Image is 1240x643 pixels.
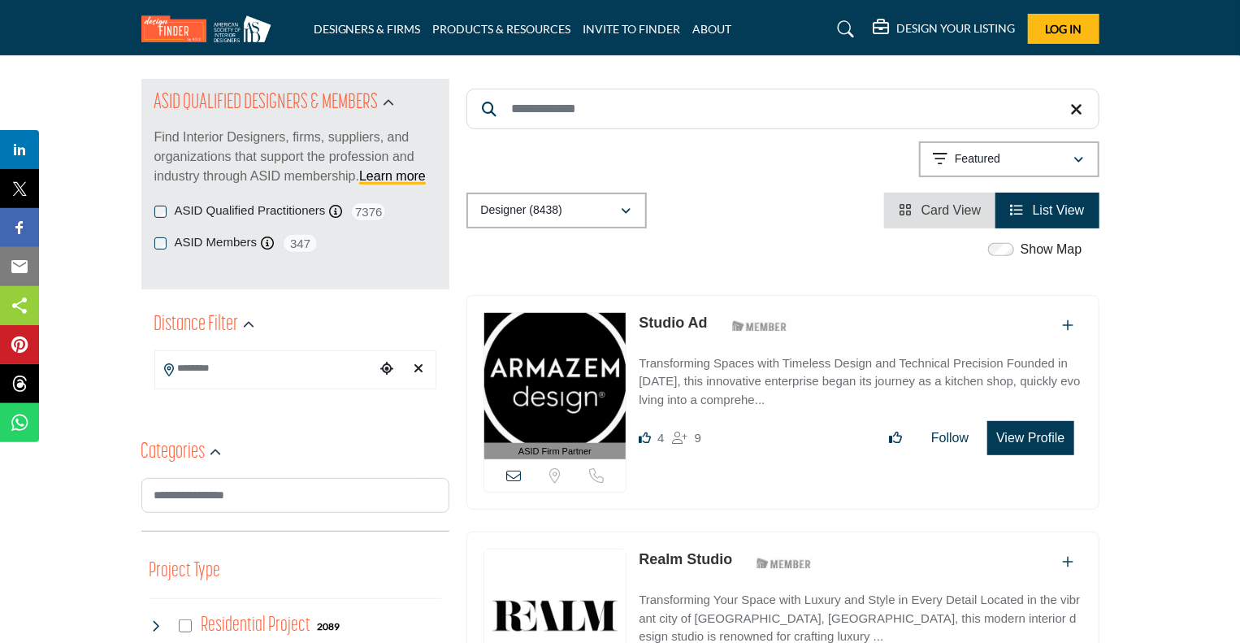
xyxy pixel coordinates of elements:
[878,422,913,454] button: Like listing
[695,431,701,445] span: 9
[1063,555,1074,569] a: Add To List
[693,22,732,36] a: ABOUT
[955,151,1000,167] p: Featured
[518,445,592,458] span: ASID Firm Partner
[359,169,426,183] a: Learn more
[673,428,701,448] div: Followers
[154,237,167,250] input: ASID Members checkbox
[317,619,340,633] div: 2089 Results For Residential Project
[1021,240,1082,259] label: Show Map
[154,128,436,186] p: Find Interior Designers, firms, suppliers, and organizations that support the profession and indu...
[201,611,310,640] h4: Residential Project: Types of projects range from simple residential renovations to highly comple...
[282,233,319,254] span: 347
[897,21,1016,36] h5: DESIGN YOUR LISTING
[154,206,167,218] input: ASID Qualified Practitioners checkbox
[175,202,326,220] label: ASID Qualified Practitioners
[407,352,431,387] div: Clear search location
[484,313,627,443] img: Studio Ad
[874,20,1016,39] div: DESIGN YOUR LISTING
[179,619,192,632] input: Select Residential Project checkbox
[723,316,796,337] img: ASID Members Badge Icon
[175,233,258,252] label: ASID Members
[899,203,981,217] a: View Card
[1028,14,1099,44] button: Log In
[1010,203,1084,217] a: View List
[921,422,979,454] button: Follow
[639,549,732,571] p: Realm Studio
[748,553,821,573] img: ASID Members Badge Icon
[466,89,1099,129] input: Search Keyword
[481,202,562,219] p: Designer (8438)
[583,22,681,36] a: INVITE TO FINDER
[141,478,449,513] input: Search Category
[657,431,664,445] span: 4
[1063,319,1074,332] a: Add To List
[884,193,995,228] li: Card View
[822,16,865,42] a: Search
[639,551,732,567] a: Realm Studio
[154,89,379,118] h2: ASID QUALIFIED DESIGNERS & MEMBERS
[987,421,1073,455] button: View Profile
[141,15,280,42] img: Site Logo
[350,202,387,222] span: 7376
[433,22,571,36] a: PRODUCTS & RESOURCES
[995,193,1099,228] li: List View
[317,621,340,632] b: 2089
[314,22,421,36] a: DESIGNERS & FIRMS
[155,353,375,384] input: Search Location
[141,438,206,467] h2: Categories
[919,141,1099,177] button: Featured
[154,311,239,340] h2: Distance Filter
[639,312,707,334] p: Studio Ad
[1045,22,1082,36] span: Log In
[484,313,627,460] a: ASID Firm Partner
[921,203,982,217] span: Card View
[150,556,221,587] button: Project Type
[639,345,1082,410] a: Transforming Spaces with Timeless Design and Technical Precision Founded in [DATE], this innovati...
[639,432,651,444] i: Likes
[639,354,1082,410] p: Transforming Spaces with Timeless Design and Technical Precision Founded in [DATE], this innovati...
[466,193,647,228] button: Designer (8438)
[375,352,399,387] div: Choose your current location
[1033,203,1085,217] span: List View
[639,315,707,331] a: Studio Ad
